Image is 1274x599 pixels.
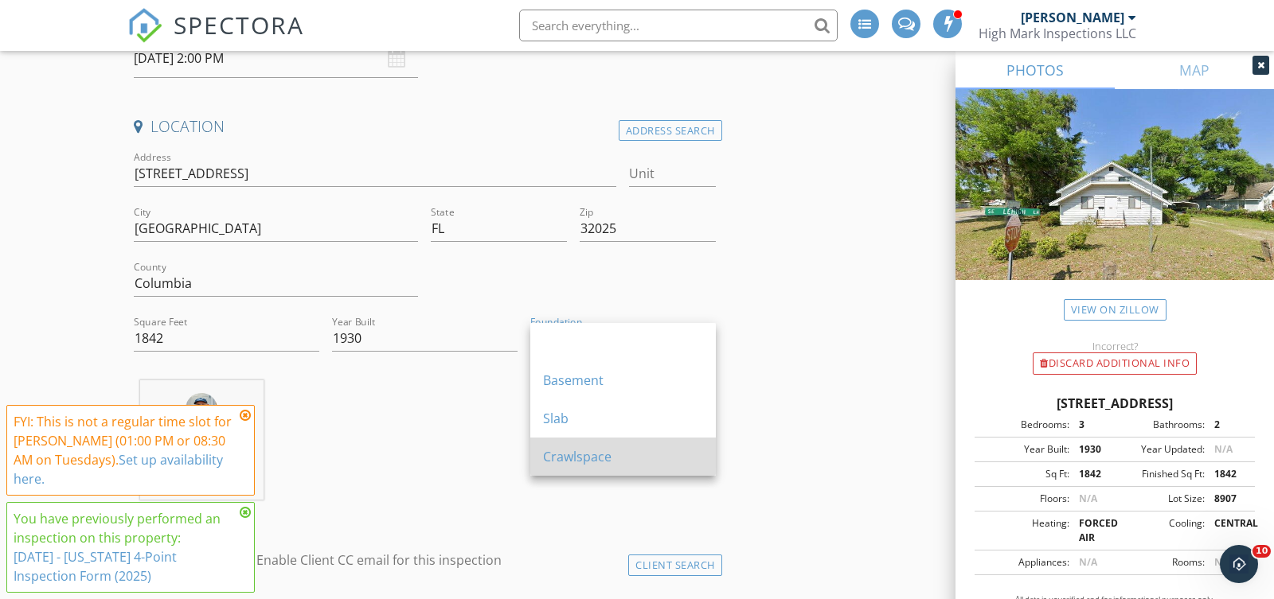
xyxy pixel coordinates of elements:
iframe: Intercom live chat [1220,545,1258,583]
a: [DATE] - [US_STATE] 4-Point Inspection Form (2025) [14,548,177,585]
div: Floors: [979,492,1069,506]
div: Rooms: [1115,555,1205,570]
div: 1930 [1069,442,1115,457]
label: Enable Client CC email for this inspection [256,552,502,568]
div: Sq Ft: [979,467,1069,481]
a: SPECTORA [127,21,304,55]
div: Lot Size: [1115,492,1205,506]
div: CENTRAL [1205,516,1250,545]
div: 1842 [1205,467,1250,481]
div: Bathrooms: [1115,418,1205,432]
div: FYI: This is not a regular time slot for [PERSON_NAME] (01:00 PM or 08:30 AM on Tuesdays). [14,412,235,488]
img: streetview [955,89,1274,318]
div: 2 [1205,418,1250,432]
div: Client Search [628,554,722,576]
div: Basement [543,371,703,390]
h4: Location [134,116,716,137]
div: Finished Sq Ft: [1115,467,1205,481]
div: Cooling: [1115,516,1205,545]
div: High Mark Inspections LLC [979,25,1136,41]
span: 10 [1253,545,1271,558]
span: N/A [1079,555,1097,569]
div: FORCED AIR [1069,516,1115,545]
img: 1.jpg [186,393,217,425]
div: Bedrooms: [979,418,1069,432]
div: 3 [1069,418,1115,432]
span: N/A [1214,555,1233,569]
span: SPECTORA [174,8,304,41]
div: Crawlspace [543,447,703,466]
input: Search everything... [519,10,838,41]
img: The Best Home Inspection Software - Spectora [127,8,162,43]
div: Address Search [619,120,722,142]
a: PHOTOS [955,51,1115,89]
div: Year Updated: [1115,442,1205,457]
div: Slab [543,409,703,428]
a: View on Zillow [1064,299,1167,321]
div: You have previously performed an inspection on this property: [14,509,235,585]
div: 1842 [1069,467,1115,481]
div: Year Built: [979,442,1069,457]
a: MAP [1115,51,1274,89]
div: 8907 [1205,492,1250,506]
div: Incorrect? [955,340,1274,352]
div: [PERSON_NAME] [1021,10,1124,25]
div: Heating: [979,516,1069,545]
div: Discard Additional info [1033,352,1197,375]
span: N/A [1214,442,1233,456]
span: N/A [1079,492,1097,505]
a: Set up availability here. [14,451,223,488]
div: [STREET_ADDRESS] [975,394,1255,413]
div: Appliances: [979,555,1069,570]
